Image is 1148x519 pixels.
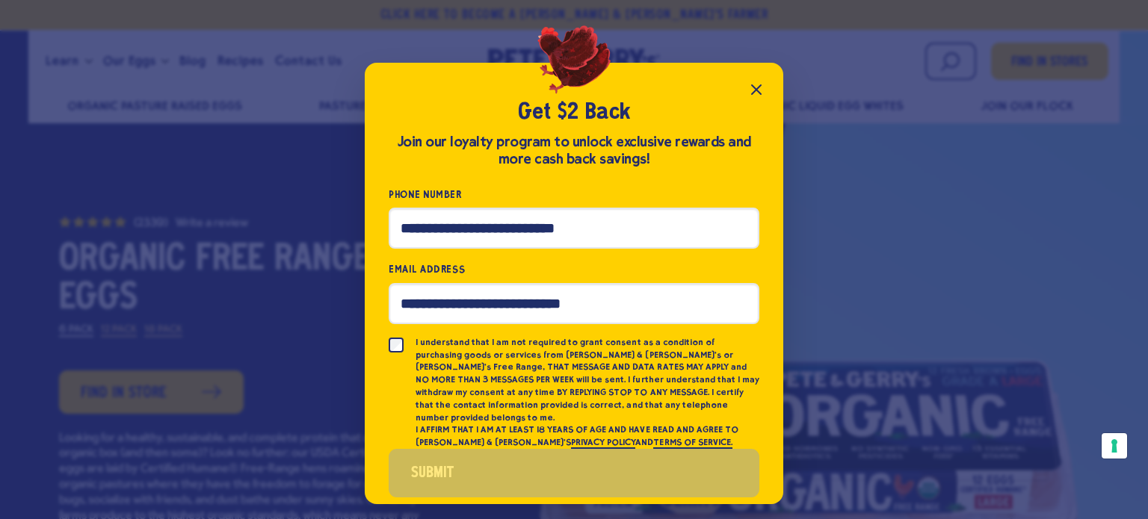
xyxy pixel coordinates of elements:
label: Phone Number [389,186,759,203]
button: Submit [389,449,759,497]
div: Join our loyalty program to unlock exclusive rewards and more cash back savings! [389,134,759,168]
h2: Get $2 Back [389,99,759,127]
button: Close popup [741,75,771,105]
label: Email Address [389,261,759,278]
button: Your consent preferences for tracking technologies [1102,433,1127,459]
p: I AFFIRM THAT I AM AT LEAST 18 YEARS OF AGE AND HAVE READ AND AGREE TO [PERSON_NAME] & [PERSON_NA... [416,423,759,449]
input: I understand that I am not required to grant consent as a condition of purchasing goods or servic... [389,338,404,352]
a: TERMS OF SERVICE. [653,437,732,449]
a: PRIVACY POLICY [571,437,635,449]
p: I understand that I am not required to grant consent as a condition of purchasing goods or servic... [416,336,759,424]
